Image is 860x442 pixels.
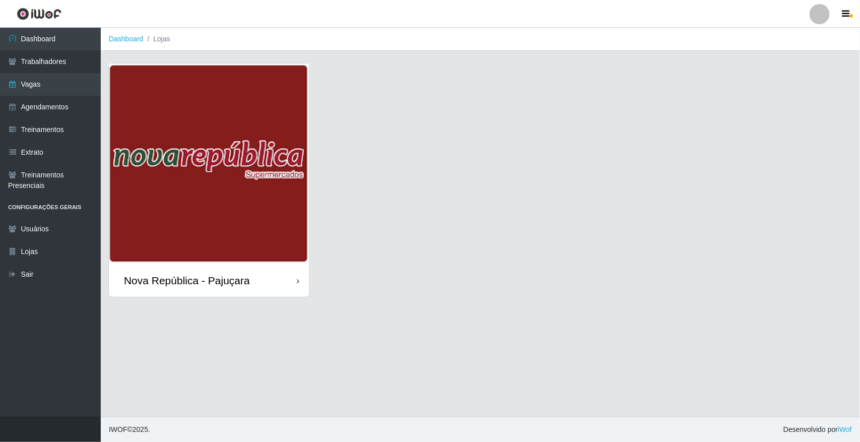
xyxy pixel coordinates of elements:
[124,274,250,287] div: Nova República - Pajuçara
[109,425,127,433] span: IWOF
[783,424,852,435] span: Desenvolvido por
[101,28,860,51] nav: breadcrumb
[109,64,309,264] img: cardImg
[838,425,852,433] a: iWof
[17,8,61,20] img: CoreUI Logo
[109,35,144,43] a: Dashboard
[144,34,170,44] li: Lojas
[109,424,150,435] span: © 2025 .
